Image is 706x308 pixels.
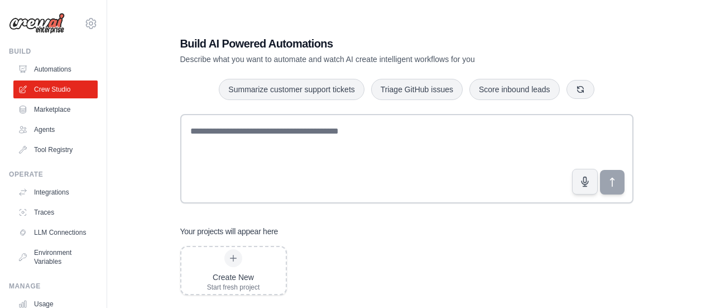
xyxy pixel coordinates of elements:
[13,183,98,201] a: Integrations
[13,203,98,221] a: Traces
[180,54,555,65] p: Describe what you want to automate and watch AI create intelligent workflows for you
[572,169,598,195] button: Click to speak your automation idea
[207,283,260,292] div: Start fresh project
[469,79,560,100] button: Score inbound leads
[13,244,98,271] a: Environment Variables
[13,101,98,119] a: Marketplace
[9,13,65,34] img: Logo
[13,60,98,78] a: Automations
[9,47,98,56] div: Build
[9,282,98,291] div: Manage
[13,80,98,98] a: Crew Studio
[180,36,555,51] h1: Build AI Powered Automations
[13,121,98,139] a: Agents
[9,170,98,179] div: Operate
[207,272,260,283] div: Create New
[371,79,463,100] button: Triage GitHub issues
[13,224,98,241] a: LLM Connections
[180,226,278,237] h3: Your projects will appear here
[566,80,594,99] button: Get new suggestions
[219,79,364,100] button: Summarize customer support tickets
[13,141,98,159] a: Tool Registry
